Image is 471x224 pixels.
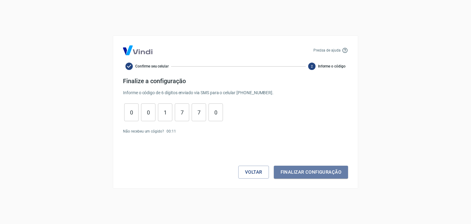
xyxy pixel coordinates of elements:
text: 2 [311,64,313,68]
button: Finalizar configuração [274,166,348,179]
span: Confirme seu celular [135,64,169,69]
button: Voltar [238,166,269,179]
h4: Finalize a configuração [123,77,348,85]
p: Não recebeu um cógido? [123,129,164,134]
p: Informe o código de 6 dígitos enviado via SMS para o celular [PHONE_NUMBER] . [123,90,348,96]
span: Informe o código [318,64,346,69]
p: 00 : 11 [167,129,176,134]
img: Logo Vind [123,45,152,55]
p: Precisa de ajuda [313,48,341,53]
